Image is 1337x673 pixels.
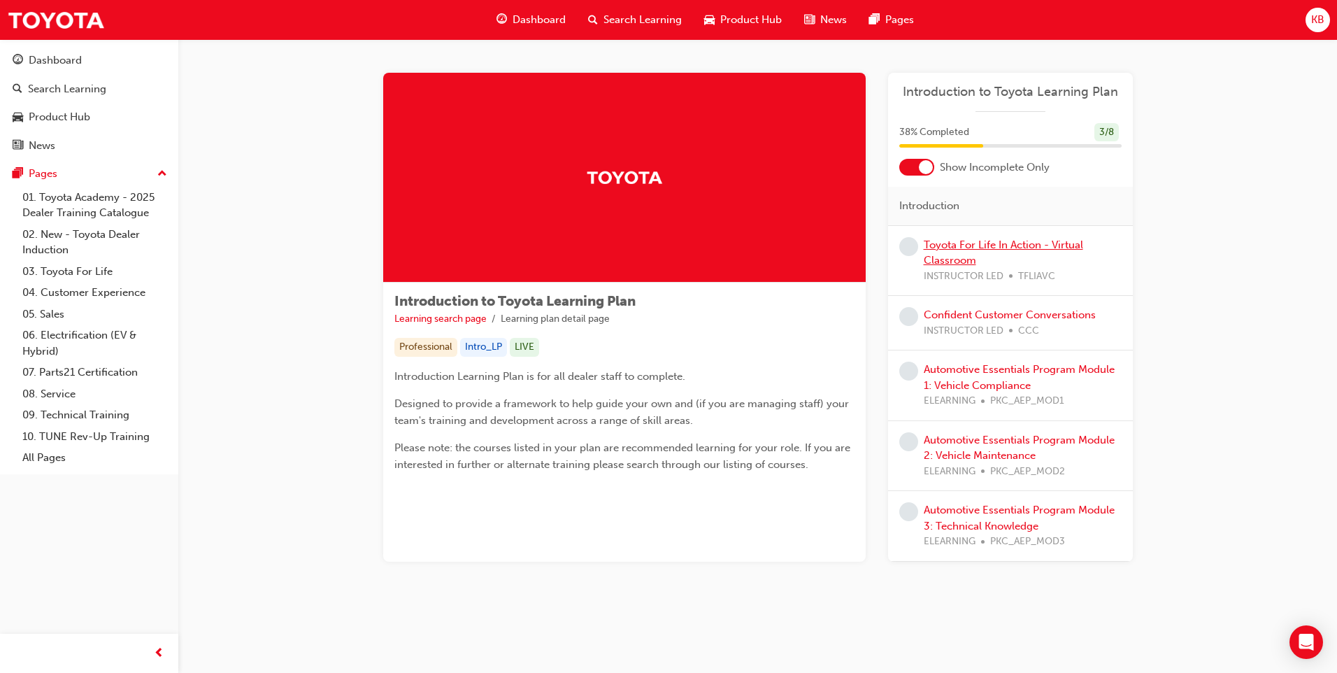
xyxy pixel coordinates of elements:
[1311,12,1324,28] span: KB
[693,6,793,34] a: car-iconProduct Hub
[720,12,782,28] span: Product Hub
[513,12,566,28] span: Dashboard
[496,11,507,29] span: guage-icon
[29,138,55,154] div: News
[485,6,577,34] a: guage-iconDashboard
[394,370,685,383] span: Introduction Learning Plan is for all dealer staff to complete.
[394,397,852,427] span: Designed to provide a framework to help guide your own and (if you are managing staff) your team'...
[29,109,90,125] div: Product Hub
[899,307,918,326] span: learningRecordVerb_NONE-icon
[704,11,715,29] span: car-icon
[804,11,815,29] span: news-icon
[924,393,975,409] span: ELEARNING
[924,309,1096,321] a: Confident Customer Conversations
[924,323,1003,339] span: INSTRUCTOR LED
[586,165,663,190] img: Trak
[899,237,918,256] span: learningRecordVerb_NONE-icon
[899,432,918,451] span: learningRecordVerb_NONE-icon
[793,6,858,34] a: news-iconNews
[13,83,22,96] span: search-icon
[990,393,1064,409] span: PKC_AEP_MOD1
[924,504,1115,532] a: Automotive Essentials Program Module 3: Technical Knowledge
[394,313,487,325] a: Learning search page
[940,160,1050,176] span: Show Incomplete Only
[924,434,1115,462] a: Automotive Essentials Program Module 2: Vehicle Maintenance
[6,76,173,102] a: Search Learning
[394,293,636,309] span: Introduction to Toyota Learning Plan
[885,12,914,28] span: Pages
[1306,8,1330,32] button: KB
[1289,625,1323,659] div: Open Intercom Messenger
[577,6,693,34] a: search-iconSearch Learning
[29,166,57,182] div: Pages
[899,125,969,141] span: 38 % Completed
[990,534,1065,550] span: PKC_AEP_MOD3
[17,224,173,261] a: 02. New - Toyota Dealer Induction
[6,45,173,161] button: DashboardSearch LearningProduct HubNews
[924,363,1115,392] a: Automotive Essentials Program Module 1: Vehicle Compliance
[17,325,173,362] a: 06. Electrification (EV & Hybrid)
[820,12,847,28] span: News
[394,338,457,357] div: Professional
[869,11,880,29] span: pages-icon
[924,269,1003,285] span: INSTRUCTOR LED
[13,55,23,67] span: guage-icon
[6,48,173,73] a: Dashboard
[17,282,173,304] a: 04. Customer Experience
[899,84,1122,100] a: Introduction to Toyota Learning Plan
[924,239,1083,267] a: Toyota For Life In Action - Virtual Classroom
[17,187,173,224] a: 01. Toyota Academy - 2025 Dealer Training Catalogue
[394,441,853,471] span: Please note: the courses listed in your plan are recommended learning for your role. If you are i...
[13,111,23,124] span: car-icon
[6,104,173,130] a: Product Hub
[17,404,173,426] a: 09. Technical Training
[13,168,23,180] span: pages-icon
[1094,123,1119,142] div: 3 / 8
[899,198,959,214] span: Introduction
[460,338,507,357] div: Intro_LP
[13,140,23,153] span: news-icon
[510,338,539,357] div: LIVE
[588,11,598,29] span: search-icon
[501,311,610,327] li: Learning plan detail page
[154,645,164,663] span: prev-icon
[1018,269,1055,285] span: TFLIAVC
[28,81,106,97] div: Search Learning
[858,6,925,34] a: pages-iconPages
[990,464,1065,480] span: PKC_AEP_MOD2
[17,261,173,283] a: 03. Toyota For Life
[17,383,173,405] a: 08. Service
[6,161,173,187] button: Pages
[6,133,173,159] a: News
[17,447,173,469] a: All Pages
[29,52,82,69] div: Dashboard
[17,362,173,383] a: 07. Parts21 Certification
[17,304,173,325] a: 05. Sales
[899,362,918,381] span: learningRecordVerb_NONE-icon
[924,534,975,550] span: ELEARNING
[1018,323,1039,339] span: CCC
[17,426,173,448] a: 10. TUNE Rev-Up Training
[157,165,167,183] span: up-icon
[899,502,918,521] span: learningRecordVerb_NONE-icon
[603,12,682,28] span: Search Learning
[924,464,975,480] span: ELEARNING
[7,4,105,36] img: Trak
